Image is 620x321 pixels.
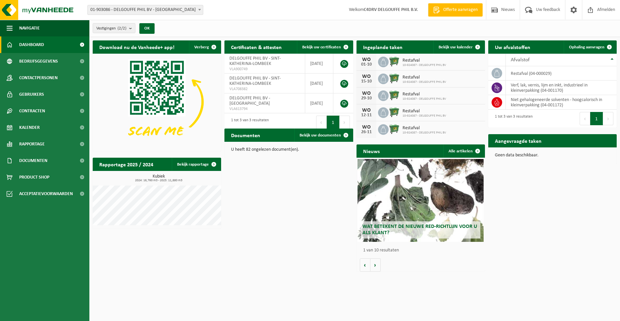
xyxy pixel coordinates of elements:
td: [DATE] [305,74,334,93]
div: 29-10 [360,96,373,101]
button: Next [603,112,613,125]
span: VLA900749 [229,67,300,72]
span: Restafval [403,126,446,131]
span: 10-924087 - DELGOUFFE PHIL BV [403,131,446,135]
button: Volgende [370,258,381,272]
h2: Aangevraagde taken [488,134,548,147]
span: Verberg [194,45,209,49]
span: Bekijk uw kalender [439,45,473,49]
strong: C4DRV DELGOUFFE PHIL B.V. [364,7,418,12]
span: DELGOUFFE PHIL BV - SINT-KATHERINA-LOMBEEK [229,56,281,66]
button: Vestigingen(2/2) [93,23,135,33]
button: Verberg [189,40,220,54]
button: OK [139,23,155,34]
span: 10-924087 - DELGOUFFE PHIL BV [403,63,446,67]
td: [DATE] [305,54,334,74]
div: 1 tot 3 van 3 resultaten [228,115,269,130]
span: Contactpersonen [19,70,58,86]
div: WO [360,125,373,130]
div: 26-11 [360,130,373,134]
a: Alle artikelen [443,144,484,158]
h3: Kubiek [96,174,221,182]
span: VLA708382 [229,86,300,92]
h2: Certificaten & attesten [224,40,288,53]
div: 1 tot 3 van 3 resultaten [492,111,533,126]
span: 01-903086 - DELGOUFFE PHIL BV - ASSE [88,5,203,15]
p: U heeft 82 ongelezen document(en). [231,147,346,152]
span: Kalender [19,119,40,136]
span: DELGOUFFE PHIL BV - SINT-KATHERINA-LOMBEEK [229,76,281,86]
span: Restafval [403,92,446,97]
div: 12-11 [360,113,373,118]
td: restafval (04-000029) [506,66,617,80]
span: Gebruikers [19,86,44,103]
a: Bekijk uw documenten [294,129,353,142]
span: Wat betekent de nieuwe RED-richtlijn voor u als klant? [362,224,477,236]
a: Offerte aanvragen [428,3,483,17]
span: Rapportage [19,136,45,152]
span: Bekijk uw certificaten [302,45,341,49]
div: WO [360,91,373,96]
p: Geen data beschikbaar. [495,153,610,158]
a: Bekijk rapportage [172,158,220,171]
h2: Rapportage 2025 / 2024 [93,158,160,171]
img: WB-0660-HPE-GN-01 [389,123,400,134]
h2: Nieuws [357,144,386,157]
span: 10-924087 - DELGOUFFE PHIL BV [403,97,446,101]
div: 01-10 [360,62,373,67]
span: Restafval [403,58,446,63]
span: Restafval [403,109,446,114]
img: WB-0660-HPE-GN-01 [389,89,400,101]
span: Vestigingen [96,24,126,33]
img: WB-0660-HPE-GN-01 [389,73,400,84]
img: WB-0660-HPE-GN-01 [389,106,400,118]
span: Offerte aanvragen [442,7,479,13]
span: VLA613794 [229,106,300,112]
button: 1 [590,112,603,125]
h2: Uw afvalstoffen [488,40,537,53]
a: Ophaling aanvragen [564,40,616,54]
span: Navigatie [19,20,40,36]
a: Bekijk uw kalender [433,40,484,54]
button: Previous [316,116,327,129]
a: Wat betekent de nieuwe RED-richtlijn voor u als klant? [358,159,483,242]
td: [DATE] [305,93,334,113]
img: Download de VHEPlus App [93,54,221,150]
a: Bekijk uw certificaten [297,40,353,54]
p: 1 van 10 resultaten [363,248,482,253]
span: 10-924087 - DELGOUFFE PHIL BV [403,114,446,118]
span: Acceptatievoorwaarden [19,186,73,202]
span: Afvalstof [511,57,530,63]
h2: Download nu de Vanheede+ app! [93,40,181,53]
button: Previous [580,112,590,125]
button: Next [340,116,350,129]
span: Contracten [19,103,45,119]
div: WO [360,74,373,79]
div: WO [360,57,373,62]
button: Vorige [360,258,370,272]
span: Bekijk uw documenten [300,133,341,137]
span: 10-924087 - DELGOUFFE PHIL BV [403,80,446,84]
h2: Documenten [224,129,267,141]
td: niet gehalogeneerde solventen - hoogcalorisch in kleinverpakking (04-001172) [506,95,617,110]
span: DELGOUFFE PHIL BV - [GEOGRAPHIC_DATA] [229,96,270,106]
span: Product Shop [19,169,49,186]
button: 1 [327,116,340,129]
span: Bedrijfsgegevens [19,53,58,70]
span: Dashboard [19,36,44,53]
td: verf, lak, vernis, lijm en inkt, industrieel in kleinverpakking (04-001170) [506,80,617,95]
div: 15-10 [360,79,373,84]
span: Restafval [403,75,446,80]
span: 2024: 16,760 m3 - 2025: 11,880 m3 [96,179,221,182]
span: Documenten [19,152,47,169]
h2: Ingeplande taken [357,40,409,53]
span: 01-903086 - DELGOUFFE PHIL BV - ASSE [87,5,203,15]
count: (2/2) [118,26,126,30]
span: Ophaling aanvragen [569,45,604,49]
div: WO [360,108,373,113]
img: WB-0660-HPE-GN-01 [389,56,400,67]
